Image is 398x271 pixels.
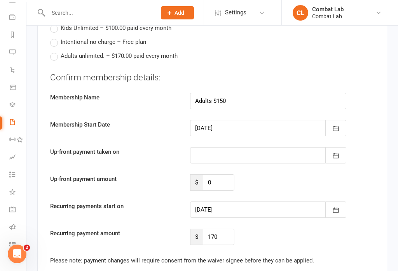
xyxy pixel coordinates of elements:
[61,37,146,45] span: Intentional no charge – Free plan
[9,236,27,254] a: Class kiosk mode
[9,27,27,44] a: Reports
[46,7,151,18] input: Search...
[44,120,184,129] label: Membership Start Date
[61,23,171,31] span: Kids Unlimited – $100.00 paid every month
[61,51,178,59] span: Adults unlimited. – $170.00 paid every month
[293,5,308,21] div: CL
[9,184,27,202] a: What's New
[50,71,374,84] div: Confirm membership details:
[161,6,194,19] button: Add
[9,149,27,167] a: Assessments
[50,256,374,265] div: Please note: payment changes will require consent from the waiver signee before they can be applied.
[190,174,203,191] span: $
[9,9,27,27] a: Payments
[44,174,184,184] label: Up-front payment amount
[9,79,27,97] a: Product Sales
[9,202,27,219] a: General attendance kiosk mode
[190,229,203,245] span: $
[175,10,184,16] span: Add
[44,229,184,238] label: Recurring payment amount
[9,219,27,236] a: Roll call kiosk mode
[312,13,344,20] div: Combat Lab
[24,245,30,251] span: 2
[312,6,344,13] div: Combat Lab
[8,245,26,263] iframe: Intercom live chat
[44,147,184,156] label: Up-front payment taken on
[225,4,246,21] span: Settings
[44,202,184,211] label: Recurring payments start on
[44,93,184,102] label: Membership Name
